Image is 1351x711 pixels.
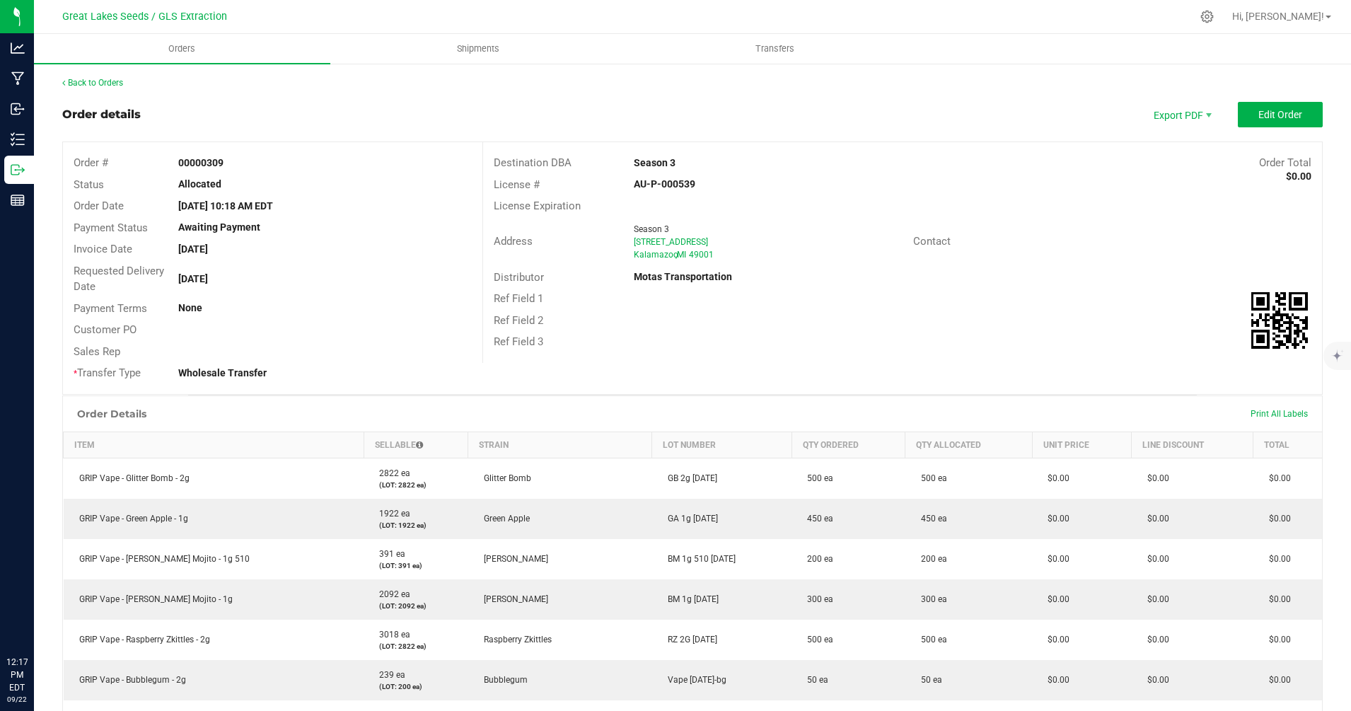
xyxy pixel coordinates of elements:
span: 391 ea [372,549,405,559]
strong: None [178,302,202,313]
div: Manage settings [1198,10,1216,23]
p: (LOT: 2092 ea) [372,601,460,611]
th: Strain [468,432,652,458]
span: Transfer Type [74,366,141,379]
span: License Expiration [494,200,581,212]
p: 09/22 [6,694,28,705]
a: Orders [34,34,330,64]
strong: Motas Transportation [634,271,732,282]
span: $0.00 [1040,554,1069,564]
th: Item [64,432,364,458]
span: GRIP Vape - Bubblegum - 2g [72,675,186,685]
span: [STREET_ADDRESS] [634,237,708,247]
span: 450 ea [800,514,833,524]
span: [PERSON_NAME] [477,554,548,564]
span: BM 1g [DATE] [661,594,719,604]
span: Transfers [736,42,813,55]
p: (LOT: 1922 ea) [372,520,460,531]
span: BM 1g 510 [DATE] [661,554,736,564]
span: $0.00 [1040,473,1069,483]
strong: Allocated [178,178,221,190]
strong: [DATE] 10:18 AM EDT [178,200,273,212]
th: Unit Price [1032,432,1131,458]
span: $0.00 [1140,675,1169,685]
strong: AU-P-000539 [634,178,695,190]
inline-svg: Analytics [11,41,25,55]
span: Payment Status [74,221,148,234]
span: 450 ea [914,514,947,524]
span: GA 1g [DATE] [661,514,718,524]
span: Customer PO [74,323,137,336]
strong: Wholesale Transfer [178,367,267,378]
th: Line Discount [1132,432,1253,458]
span: Ref Field 1 [494,292,543,305]
span: Edit Order [1258,109,1302,120]
span: Vape [DATE]-bg [661,675,726,685]
span: Requested Delivery Date [74,265,164,294]
span: GRIP Vape - [PERSON_NAME] Mojito - 1g [72,594,233,604]
span: Invoice Date [74,243,132,255]
span: 500 ea [800,473,833,483]
span: $0.00 [1040,635,1069,644]
strong: [DATE] [178,243,208,255]
h1: Order Details [77,408,146,420]
span: 239 ea [372,670,405,680]
a: Back to Orders [62,78,123,88]
inline-svg: Outbound [11,163,25,177]
th: Total [1253,432,1322,458]
span: Payment Terms [74,302,147,315]
span: 50 ea [800,675,828,685]
span: 2092 ea [372,589,410,599]
button: Edit Order [1238,102,1323,127]
span: GRIP Vape - Raspberry Zkittles - 2g [72,635,210,644]
span: $0.00 [1040,675,1069,685]
inline-svg: Inventory [11,132,25,146]
span: Order Date [74,200,124,212]
span: Glitter Bomb [477,473,531,483]
th: Qty Ordered [792,432,905,458]
span: 2822 ea [372,468,410,478]
span: 500 ea [914,635,947,644]
th: Qty Allocated [905,432,1033,458]
span: 50 ea [914,675,942,685]
strong: $0.00 [1286,170,1311,182]
span: GB 2g [DATE] [661,473,717,483]
span: , [675,250,677,260]
span: $0.00 [1140,473,1169,483]
span: Address [494,235,533,248]
span: $0.00 [1262,635,1291,644]
qrcode: 00000309 [1251,292,1308,349]
inline-svg: Reports [11,193,25,207]
span: Green Apple [477,514,530,524]
span: Kalamazoo [634,250,678,260]
span: 3018 ea [372,630,410,640]
span: License # [494,178,540,191]
span: 200 ea [800,554,833,564]
span: GRIP Vape - [PERSON_NAME] Mojito - 1g 510 [72,554,250,564]
span: Hi, [PERSON_NAME]! [1232,11,1324,22]
span: $0.00 [1040,514,1069,524]
span: Sales Rep [74,345,120,358]
li: Export PDF [1139,102,1224,127]
span: $0.00 [1262,675,1291,685]
span: Order # [74,156,108,169]
span: 500 ea [914,473,947,483]
span: Destination DBA [494,156,572,169]
span: 1922 ea [372,509,410,519]
p: (LOT: 2822 ea) [372,641,460,652]
span: Order Total [1259,156,1311,169]
span: Orders [149,42,214,55]
span: $0.00 [1140,594,1169,604]
inline-svg: Manufacturing [11,71,25,86]
span: 300 ea [800,594,833,604]
span: Distributor [494,271,544,284]
iframe: Resource center [14,598,57,640]
span: $0.00 [1262,594,1291,604]
span: Great Lakes Seeds / GLS Extraction [62,11,227,23]
span: Status [74,178,104,191]
a: Transfers [627,34,923,64]
strong: [DATE] [178,273,208,284]
th: Sellable [364,432,468,458]
a: Shipments [330,34,627,64]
